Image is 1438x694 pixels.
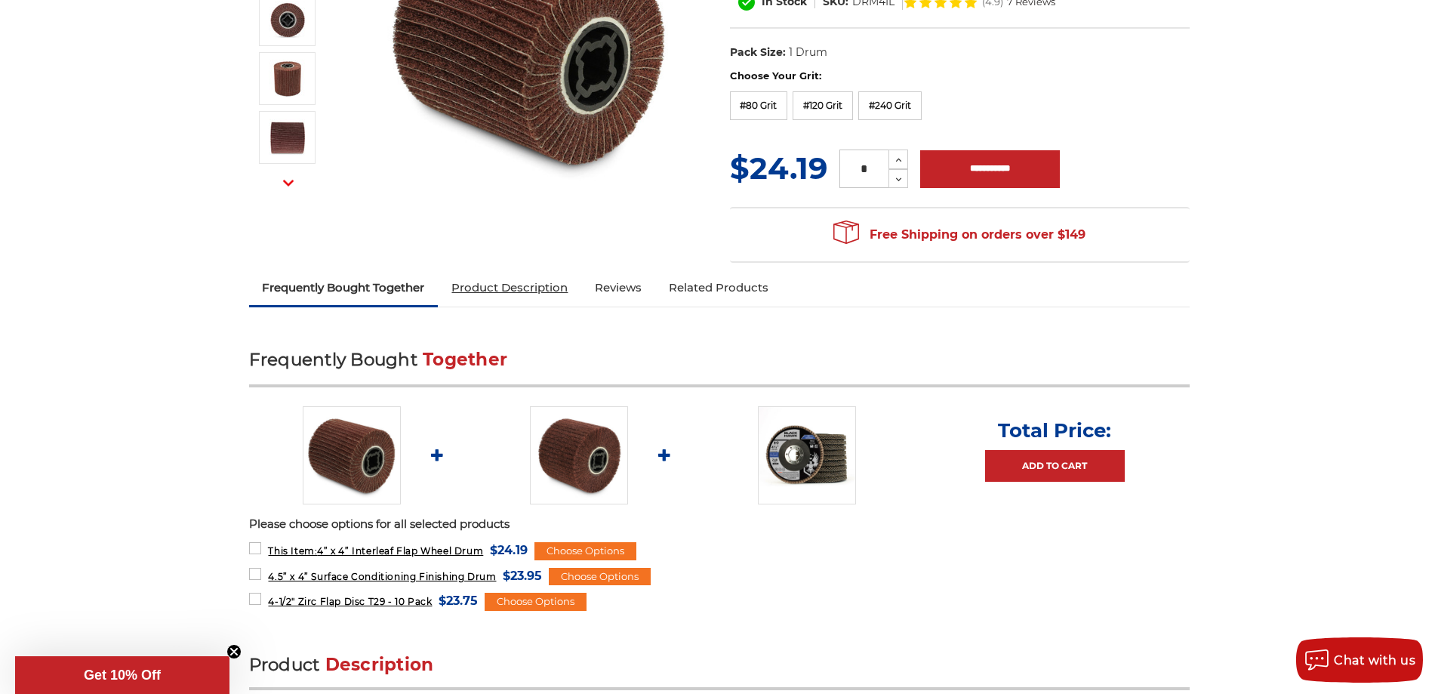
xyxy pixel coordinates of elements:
img: 4 inch interleaf flap wheel quad key arbor [269,1,306,39]
a: Frequently Bought Together [249,271,439,304]
strong: This Item: [268,545,317,557]
span: Together [423,349,507,370]
div: Choose Options [549,568,651,586]
span: $24.19 [490,540,528,560]
a: Related Products [655,271,782,304]
div: Choose Options [485,593,587,611]
span: Free Shipping on orders over $149 [833,220,1085,250]
dt: Pack Size: [730,45,786,60]
div: Get 10% OffClose teaser [15,656,229,694]
button: Next [270,167,306,199]
label: Choose Your Grit: [730,69,1190,84]
img: 4 inch interleaf flap wheel drum [303,406,401,504]
button: Chat with us [1296,637,1423,683]
a: Add to Cart [985,450,1125,482]
span: $23.95 [503,566,542,586]
span: Product [249,654,320,675]
a: Product Description [438,271,581,304]
p: Please choose options for all selected products [249,516,1190,533]
div: Choose Options [534,542,636,560]
span: $23.75 [439,591,478,611]
span: 4” x 4” Interleaf Flap Wheel Drum [268,545,483,557]
span: Get 10% Off [84,668,161,683]
span: $24.19 [730,150,827,187]
span: 4-1/2" Zirc Flap Disc T29 - 10 Pack [268,596,432,607]
span: 4.5” x 4” Surface Conditioning Finishing Drum [268,571,496,582]
img: 4” x 4” Interleaf Flap Wheel Drum [269,119,306,156]
a: Reviews [581,271,655,304]
img: 4 inch flap wheel surface conditioning combo [269,60,306,97]
span: Description [325,654,434,675]
span: Frequently Bought [249,349,417,370]
dd: 1 Drum [789,45,827,60]
p: Total Price: [998,418,1111,443]
span: Chat with us [1334,653,1415,668]
button: Close teaser [226,644,242,659]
